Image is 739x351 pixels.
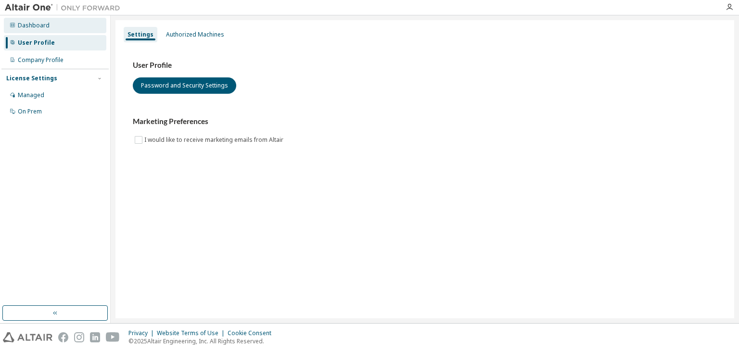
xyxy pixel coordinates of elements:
[228,329,277,337] div: Cookie Consent
[18,56,64,64] div: Company Profile
[18,22,50,29] div: Dashboard
[128,329,157,337] div: Privacy
[133,61,717,70] h3: User Profile
[3,332,52,342] img: altair_logo.svg
[144,134,285,146] label: I would like to receive marketing emails from Altair
[133,77,236,94] button: Password and Security Settings
[133,117,717,126] h3: Marketing Preferences
[58,332,68,342] img: facebook.svg
[18,39,55,47] div: User Profile
[18,108,42,115] div: On Prem
[157,329,228,337] div: Website Terms of Use
[128,337,277,345] p: © 2025 Altair Engineering, Inc. All Rights Reserved.
[6,75,57,82] div: License Settings
[166,31,224,38] div: Authorized Machines
[90,332,100,342] img: linkedin.svg
[106,332,120,342] img: youtube.svg
[127,31,153,38] div: Settings
[18,91,44,99] div: Managed
[74,332,84,342] img: instagram.svg
[5,3,125,13] img: Altair One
